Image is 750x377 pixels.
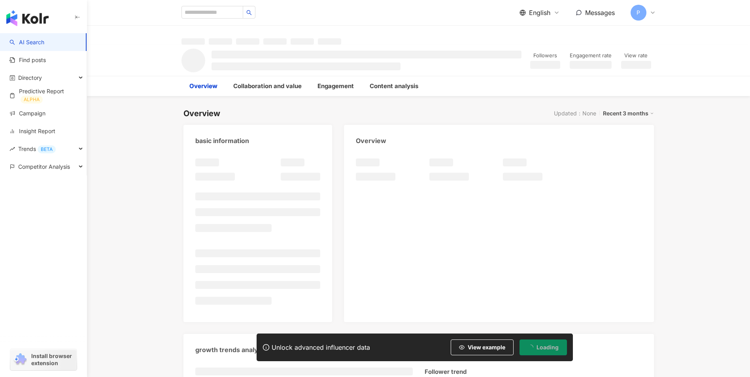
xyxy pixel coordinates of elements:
[233,81,302,91] div: Collaboration and value
[9,87,80,104] a: Predictive ReportALPHA
[451,339,514,355] button: View example
[18,69,42,87] span: Directory
[554,110,596,117] div: Updated：None
[18,140,56,158] span: Trends
[6,10,49,26] img: logo
[13,353,28,366] img: chrome extension
[317,81,354,91] div: Engagement
[195,136,249,145] div: basic information
[9,127,55,135] a: Insight Report
[9,146,15,152] span: rise
[9,56,46,64] a: Find posts
[520,339,567,355] button: Loading
[621,52,651,60] div: View rate
[31,352,74,367] span: Install browser extension
[637,8,640,17] span: P
[529,8,550,17] span: English
[356,136,386,145] div: Overview
[530,52,560,60] div: Followers
[272,343,370,351] div: Unlock advanced influencer data
[537,344,559,351] span: Loading
[585,9,615,17] span: Messages
[38,145,56,153] div: BETA
[189,81,217,91] div: Overview
[603,108,654,119] div: Recent 3 months
[18,158,70,175] span: Competitor Analysis
[246,10,252,15] span: search
[570,52,612,60] div: Engagement rate
[370,81,418,91] div: Content analysis
[10,349,77,370] a: chrome extensionInstall browser extension
[9,109,45,117] a: Campaign
[9,38,44,46] a: searchAI Search
[425,368,467,376] div: Follower trend
[468,344,505,351] span: View example
[183,108,220,119] div: Overview
[527,344,533,350] span: loading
